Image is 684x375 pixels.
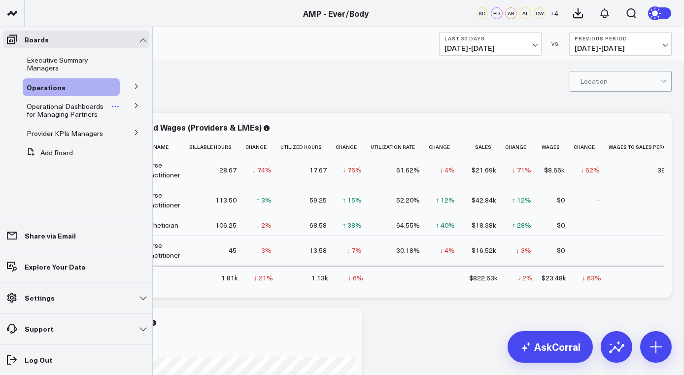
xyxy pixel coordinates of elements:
a: Executive Summary Managers [27,56,107,72]
div: 13.58 [309,245,327,255]
p: Log Out [25,356,52,364]
a: AMP - Ever/Body [303,8,369,19]
button: +4 [548,7,560,19]
span: Operations [27,82,66,92]
div: ↓ 74% [252,165,272,175]
div: ↓ 4% [440,165,455,175]
div: Provider Utilization, Sales and Wages (Providers & LMEs) [44,122,262,133]
a: Log Out [3,351,149,369]
th: Utilized Hours [280,139,336,155]
div: ↓ 2% [256,220,272,230]
div: FD [491,7,503,19]
div: Nurse Practitioner [143,160,180,180]
div: AL [519,7,531,19]
th: Utilization Rate [371,139,429,155]
div: Esthetician [143,220,178,230]
div: VS [547,41,564,47]
p: Settings [25,294,55,302]
div: 45 [229,245,237,255]
a: Operational Dashboards for Managing Partners [27,102,111,118]
span: [DATE] - [DATE] [575,44,666,52]
span: Operational Dashboards for Managing Partners [27,102,103,119]
div: - [597,220,600,230]
div: ↓ 62% [581,165,600,175]
div: 52.20% [396,195,420,205]
div: 30.18% [396,245,420,255]
div: - [597,195,600,205]
th: Billable Hours [189,139,245,155]
div: Previous: 1.12k [44,349,355,357]
span: [DATE] - [DATE] [445,44,536,52]
th: Change [505,139,540,155]
div: - [597,245,600,255]
div: ↑ 12% [512,195,531,205]
span: Provider KPIs Managers [27,129,103,138]
a: AskCorral [508,331,593,363]
div: 17.67 [309,165,327,175]
span: Executive Summary Managers [27,55,88,72]
div: $18.38k [472,220,496,230]
a: Provider KPIs Managers [27,130,103,137]
th: Change [245,139,280,155]
div: 106.25 [215,220,237,230]
button: Previous Period[DATE]-[DATE] [569,32,672,56]
div: $23.48k [542,273,566,283]
p: Share via Email [25,232,76,239]
div: 68.58 [309,220,327,230]
b: Last 30 Days [445,35,536,41]
th: Job Name [143,139,189,155]
div: ↑ 28% [512,220,531,230]
div: Nurse Practitioner [143,240,180,260]
div: $42.84k [472,195,496,205]
span: + 4 [550,10,558,17]
div: 113.50 [215,195,237,205]
th: Change [429,139,464,155]
div: ↓ 4% [440,245,455,255]
div: $0 [557,195,565,205]
div: ↓ 7% [346,245,362,255]
button: Last 30 Days[DATE]-[DATE] [439,32,542,56]
div: 1.13k [311,273,328,283]
th: Wages [540,139,574,155]
b: Previous Period [575,35,666,41]
div: $0 [557,220,565,230]
p: Boards [25,35,49,43]
div: $822.63k [469,273,498,283]
button: Add Board [23,144,73,162]
div: ↓ 3% [516,245,531,255]
div: 64.55% [396,220,420,230]
div: ↓ 63% [582,273,601,283]
div: 1.81k [221,273,238,283]
div: ↓ 75% [342,165,362,175]
p: Explore Your Data [25,263,85,271]
div: ↓ 6% [348,273,363,283]
th: Change [336,139,371,155]
div: ↑ 15% [342,195,362,205]
div: ↑ 3% [256,195,272,205]
div: CW [534,7,546,19]
div: ↓ 21% [254,273,273,283]
th: Change [574,139,609,155]
a: Operations [27,83,66,91]
div: $0 [557,245,565,255]
div: KD [477,7,488,19]
p: Support [25,325,53,333]
div: 39.91% [657,165,681,175]
th: Sales [464,139,505,155]
div: $16.52k [472,245,496,255]
div: Nurse Practitioner [143,190,180,210]
div: ↑ 38% [342,220,362,230]
div: 61.62% [396,165,420,175]
div: ↓ 3% [256,245,272,255]
div: $21.69k [472,165,496,175]
div: ↓ 2% [517,273,533,283]
div: ↓ 71% [512,165,531,175]
div: $8.66k [544,165,565,175]
div: 28.67 [219,165,237,175]
div: AB [505,7,517,19]
div: ↑ 40% [436,220,455,230]
div: ↑ 12% [436,195,455,205]
div: 59.25 [309,195,327,205]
